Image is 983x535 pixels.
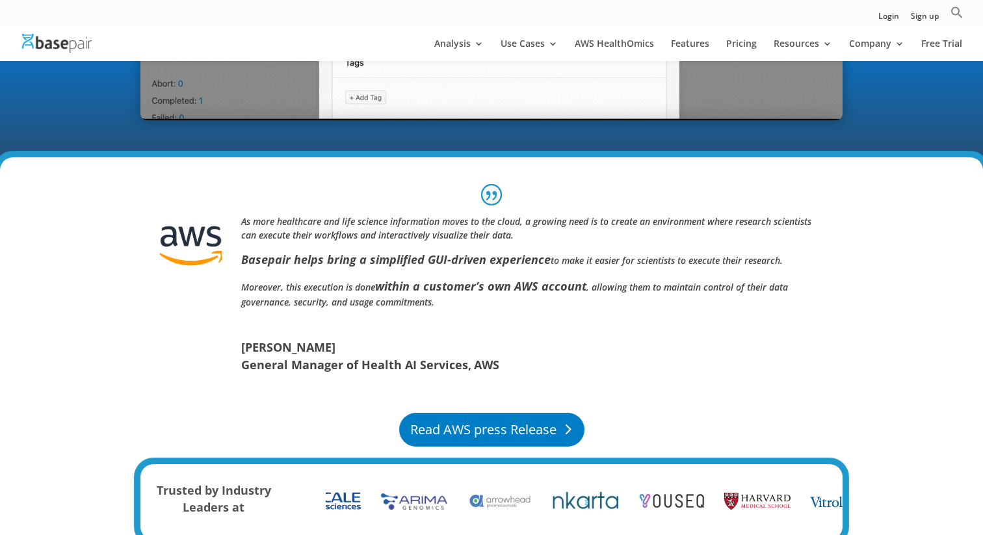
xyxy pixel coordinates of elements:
[950,6,963,26] a: Search Icon Link
[774,39,832,61] a: Resources
[671,39,709,61] a: Features
[434,39,484,61] a: Analysis
[241,339,823,356] span: [PERSON_NAME]
[501,39,558,61] a: Use Cases
[241,252,551,267] strong: Basepair helps bring a simplified GUI-driven experience
[241,357,468,372] span: General Manager of Health AI Services
[399,413,584,447] a: Read AWS press Release
[878,12,899,26] a: Login
[241,215,811,241] i: As more healthcare and life science information moves to the cloud, a growing need is to create a...
[375,278,586,294] b: within a customer’s own AWS account
[241,254,783,267] i: to make it easier for scientists to execute their research.
[921,39,962,61] a: Free Trial
[575,39,654,61] a: AWS HealthOmics
[849,39,904,61] a: Company
[474,357,499,372] span: AWS
[918,470,967,519] iframe: Drift Widget Chat Controller
[22,34,92,53] img: Basepair
[726,39,757,61] a: Pricing
[911,12,939,26] a: Sign up
[157,482,271,515] strong: Trusted by Industry Leaders at
[950,6,963,19] svg: Search
[241,281,788,308] i: Moreover, this execution is done , allowing them to maintain control of their data governance, se...
[468,357,471,372] span: ,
